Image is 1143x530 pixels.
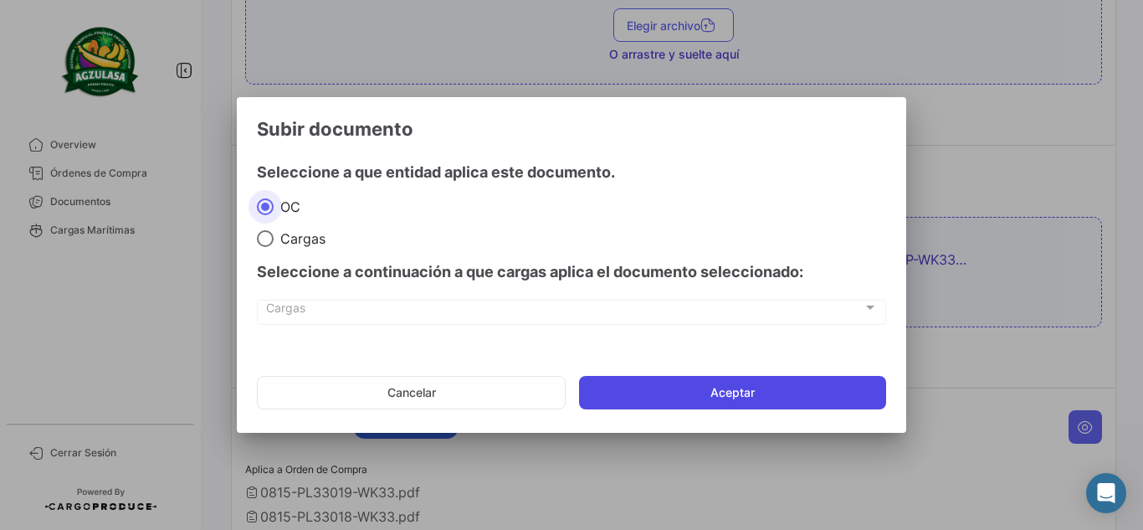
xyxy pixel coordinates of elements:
h4: Seleccione a que entidad aplica este documento. [257,161,886,184]
span: OC [274,198,300,215]
button: Aceptar [579,376,886,409]
div: Abrir Intercom Messenger [1086,473,1126,513]
h3: Subir documento [257,117,886,141]
span: Cargas [274,230,325,247]
h4: Seleccione a continuación a que cargas aplica el documento seleccionado: [257,260,886,284]
button: Cancelar [257,376,566,409]
span: Cargas [266,304,863,318]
